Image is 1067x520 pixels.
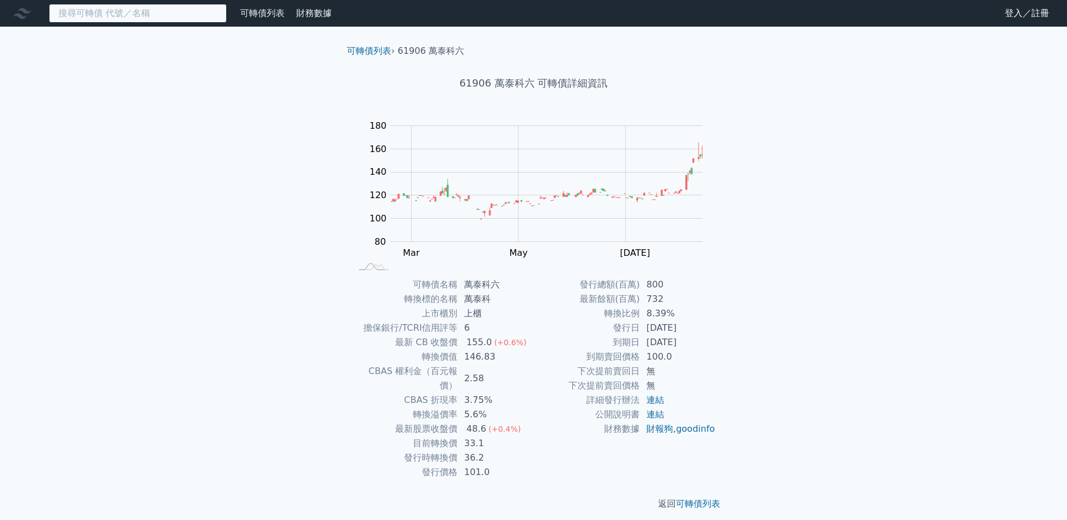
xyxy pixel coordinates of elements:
[457,407,533,422] td: 5.6%
[640,321,716,335] td: [DATE]
[370,213,387,224] tspan: 100
[464,335,494,350] div: 155.0
[646,409,664,420] a: 連結
[533,321,640,335] td: 發行日
[640,277,716,292] td: 800
[351,465,457,479] td: 發行價格
[240,8,285,18] a: 可轉債列表
[351,292,457,306] td: 轉換標的名稱
[676,423,715,434] a: goodinfo
[488,425,521,433] span: (+0.4%)
[457,321,533,335] td: 6
[351,407,457,422] td: 轉換溢價率
[1011,467,1067,520] div: 聊天小工具
[375,236,386,247] tspan: 80
[364,120,720,281] g: Chart
[509,248,527,258] tspan: May
[640,350,716,364] td: 100.0
[533,292,640,306] td: 最新餘額(百萬)
[533,306,640,321] td: 轉換比例
[351,277,457,292] td: 可轉債名稱
[351,364,457,393] td: CBAS 權利金（百元報價）
[351,321,457,335] td: 擔保銀行/TCRI信用評等
[620,248,650,258] tspan: [DATE]
[370,166,387,177] tspan: 140
[640,306,716,321] td: 8.39%
[457,393,533,407] td: 3.75%
[533,422,640,436] td: 財務數據
[351,422,457,436] td: 最新股票收盤價
[646,423,673,434] a: 財報狗
[533,378,640,393] td: 下次提前賣回價格
[464,422,488,436] div: 48.6
[533,364,640,378] td: 下次提前賣回日
[370,144,387,154] tspan: 160
[457,350,533,364] td: 146.83
[640,335,716,350] td: [DATE]
[351,350,457,364] td: 轉換價值
[640,422,716,436] td: ,
[296,8,332,18] a: 財務數據
[457,451,533,465] td: 36.2
[338,75,729,91] h1: 61906 萬泰科六 可轉債詳細資訊
[676,498,720,509] a: 可轉債列表
[351,393,457,407] td: CBAS 折現率
[457,364,533,393] td: 2.58
[351,335,457,350] td: 最新 CB 收盤價
[457,292,533,306] td: 萬泰科
[533,277,640,292] td: 發行總額(百萬)
[370,190,387,200] tspan: 120
[494,338,526,347] span: (+0.6%)
[640,364,716,378] td: 無
[533,335,640,350] td: 到期日
[49,4,227,23] input: 搜尋可轉債 代號／名稱
[457,436,533,451] td: 33.1
[398,44,465,58] li: 61906 萬泰科六
[370,120,387,131] tspan: 180
[533,407,640,422] td: 公開說明書
[351,451,457,465] td: 發行時轉換價
[338,497,729,511] p: 返回
[351,306,457,321] td: 上市櫃別
[1011,467,1067,520] iframe: Chat Widget
[533,350,640,364] td: 到期賣回價格
[457,277,533,292] td: 萬泰科六
[351,436,457,451] td: 目前轉換價
[347,46,391,56] a: 可轉債列表
[996,4,1058,22] a: 登入／註冊
[403,248,420,258] tspan: Mar
[533,393,640,407] td: 詳細發行辦法
[457,465,533,479] td: 101.0
[347,44,395,58] li: ›
[640,378,716,393] td: 無
[640,292,716,306] td: 732
[457,306,533,321] td: 上櫃
[646,395,664,405] a: 連結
